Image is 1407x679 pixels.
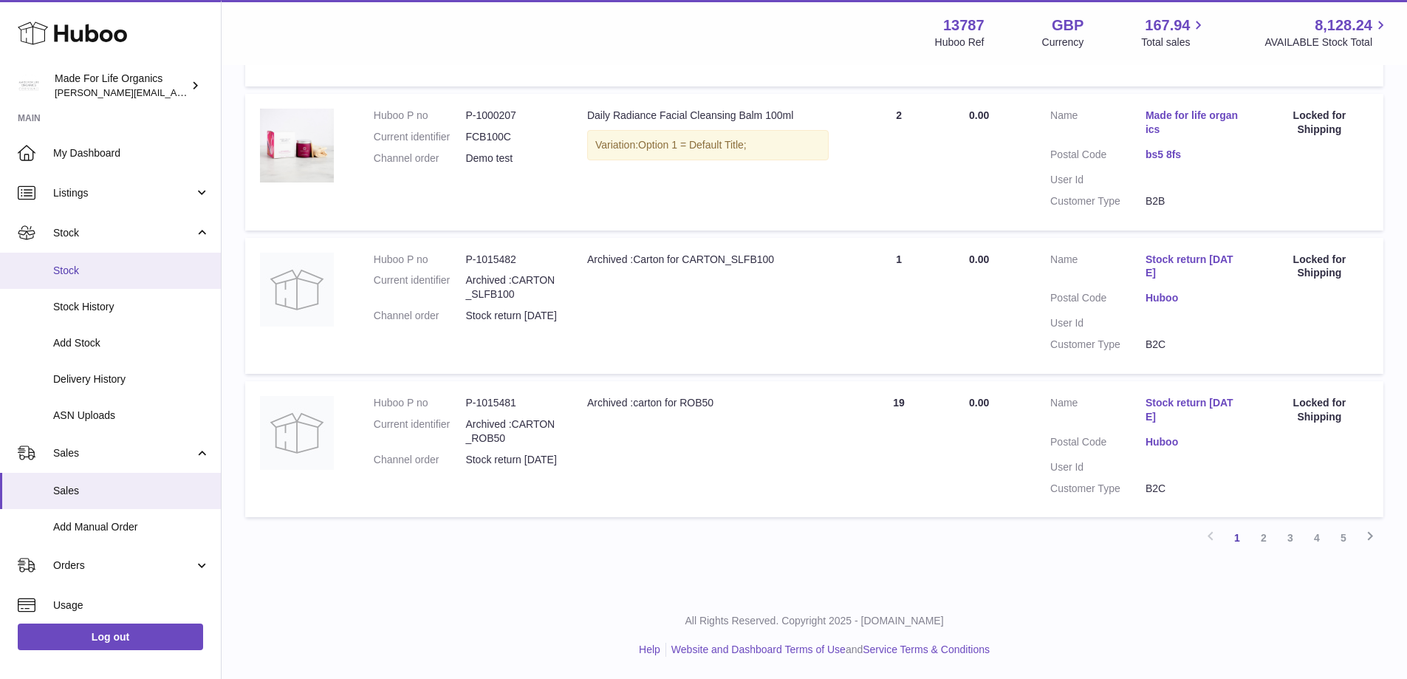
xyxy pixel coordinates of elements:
[1141,16,1207,50] a: 167.94 Total sales
[1050,253,1146,284] dt: Name
[1146,435,1241,449] a: Huboo
[374,453,466,467] dt: Channel order
[1050,460,1146,474] dt: User Id
[587,396,829,410] div: Archived :carton for ROB50
[969,109,989,121] span: 0.00
[1050,435,1146,453] dt: Postal Code
[969,397,989,409] span: 0.00
[374,253,466,267] dt: Huboo P no
[53,484,210,498] span: Sales
[943,16,985,35] strong: 13787
[1270,253,1369,281] div: Locked for Shipping
[1224,525,1250,551] a: 1
[53,409,210,423] span: ASN Uploads
[18,75,40,97] img: geoff.winwood@madeforlifeorganics.com
[55,86,375,98] span: [PERSON_NAME][EMAIL_ADDRESS][PERSON_NAME][DOMAIN_NAME]
[53,559,194,573] span: Orders
[465,417,558,446] dd: Archived :CARTON_ROB50
[1330,525,1357,551] a: 5
[666,643,990,657] li: and
[465,130,558,144] dd: FCB100C
[465,151,558,166] dd: Demo test
[260,253,334,327] img: no-photo.jpg
[465,253,558,267] dd: P-1015482
[1250,525,1277,551] a: 2
[53,598,210,613] span: Usage
[374,396,466,410] dt: Huboo P no
[1146,482,1241,496] dd: B2C
[843,381,954,517] td: 19
[1145,16,1190,35] span: 167.94
[374,309,466,323] dt: Channel order
[1146,194,1241,208] dd: B2B
[53,264,210,278] span: Stock
[1050,109,1146,140] dt: Name
[53,336,210,350] span: Add Stock
[969,253,989,265] span: 0.00
[587,109,829,123] div: Daily Radiance Facial Cleansing Balm 100ml
[1270,396,1369,424] div: Locked for Shipping
[53,186,194,200] span: Listings
[1146,253,1241,281] a: Stock return [DATE]
[1050,396,1146,428] dt: Name
[260,396,334,470] img: no-photo.jpg
[1277,525,1304,551] a: 3
[465,309,558,323] dd: Stock return [DATE]
[935,35,985,50] div: Huboo Ref
[374,417,466,446] dt: Current identifier
[1146,148,1241,162] a: bs5 8fs
[843,94,954,230] td: 2
[1050,173,1146,187] dt: User Id
[1146,109,1241,137] a: Made for life organics
[1050,194,1146,208] dt: Customer Type
[1270,109,1369,137] div: Locked for Shipping
[374,273,466,301] dt: Current identifier
[53,520,210,534] span: Add Manual Order
[1050,482,1146,496] dt: Customer Type
[639,644,660,655] a: Help
[465,453,558,467] dd: Stock return [DATE]
[53,446,194,460] span: Sales
[55,72,188,100] div: Made For Life Organics
[671,644,846,655] a: Website and Dashboard Terms of Use
[1264,16,1389,50] a: 8,128.24 AVAILABLE Stock Total
[53,372,210,386] span: Delivery History
[233,614,1395,628] p: All Rights Reserved. Copyright 2025 - [DOMAIN_NAME]
[18,624,203,650] a: Log out
[374,151,466,166] dt: Channel order
[374,109,466,123] dt: Huboo P no
[638,139,747,151] span: Option 1 = Default Title;
[1141,35,1207,50] span: Total sales
[53,300,210,314] span: Stock History
[374,130,466,144] dt: Current identifier
[465,396,558,410] dd: P-1015481
[1146,291,1241,305] a: Huboo
[1315,16,1372,35] span: 8,128.24
[1050,291,1146,309] dt: Postal Code
[1146,396,1241,424] a: Stock return [DATE]
[587,253,829,267] div: Archived :Carton for CARTON_SLFB100
[1264,35,1389,50] span: AVAILABLE Stock Total
[587,130,829,160] div: Variation:
[465,273,558,301] dd: Archived :CARTON_SLFB100
[53,226,194,240] span: Stock
[1304,525,1330,551] a: 4
[863,644,990,655] a: Service Terms & Conditions
[1050,338,1146,352] dt: Customer Type
[260,109,334,182] img: daily-radiance-facial-cleansing-balm-100ml-fcb100c-1_995858cb-a846-4b22-a335-6d27998d1aea.jpg
[1146,338,1241,352] dd: B2C
[465,109,558,123] dd: P-1000207
[53,146,210,160] span: My Dashboard
[1052,16,1084,35] strong: GBP
[1050,316,1146,330] dt: User Id
[843,238,954,374] td: 1
[1042,35,1084,50] div: Currency
[1050,148,1146,166] dt: Postal Code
